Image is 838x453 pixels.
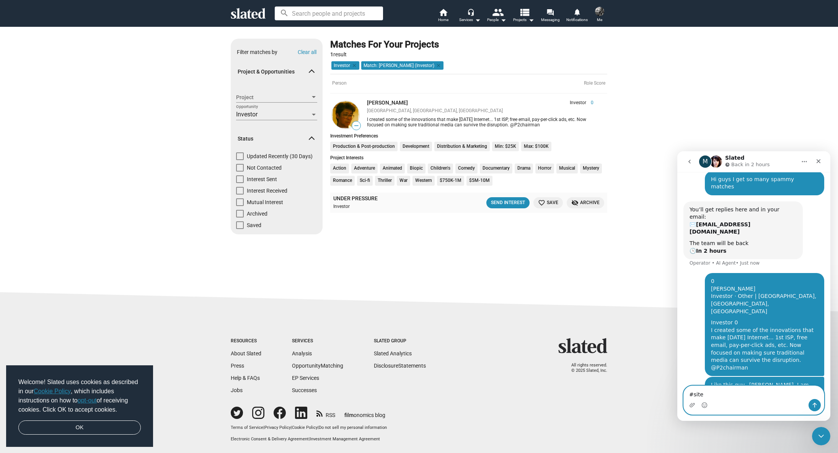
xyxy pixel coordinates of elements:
li: Adventure [351,164,378,173]
li: Animated [380,164,405,173]
div: Person [330,74,607,93]
li: Horror [535,164,554,173]
span: Project [236,93,310,101]
span: — [352,122,360,129]
p: All rights reserved. © 2025 Slated, Inc. [563,363,607,374]
a: Jobs [231,387,243,393]
span: | [263,425,264,430]
span: Projects [513,15,534,25]
div: Investment Preferences [330,133,607,139]
div: Role Score [584,80,605,87]
div: I created some of the innovations that make [DATE] Internet... 1st ISP, free email, pay-per-click... [367,117,593,128]
div: Services [292,338,343,344]
div: Filter matches by [237,49,277,56]
mat-icon: arrow_drop_down [473,15,482,25]
div: Matches For Your Projects [330,39,439,51]
mat-chip: Match: [PERSON_NAME] (Investor) [361,61,443,70]
span: Save [538,199,558,207]
a: Electronic Consent & Delivery Agreement [231,437,309,442]
a: Help & FAQs [231,375,260,381]
span: Saved [247,221,261,229]
mat-icon: favorite_border [538,199,545,206]
span: | [318,425,319,430]
a: Privacy Policy [264,425,291,430]
iframe: Intercom live chat [812,427,830,445]
a: UNDER PRESSURE [333,195,378,202]
li: Western [412,176,435,186]
button: Save [533,197,563,208]
a: opt-out [78,397,97,404]
span: Welcome! Slated uses cookies as described in our , which includes instructions on how to of recei... [18,378,141,414]
button: Helen ParkerMe [590,5,609,25]
li: Production & Post-production [330,142,398,152]
div: Slated Group [374,338,426,344]
a: filmonomics blog [344,406,385,419]
li: Documentary [480,164,512,173]
div: Resources [231,338,261,344]
button: Services [456,8,483,25]
li: Children's [428,164,453,173]
li: Romance [330,176,355,186]
li: Min: $25K [492,142,519,152]
span: Not Contacted [247,164,282,172]
strong: 1 [330,51,333,57]
span: Investor [570,100,586,106]
li: $5M-10M [466,176,492,186]
span: Project & Opportunities [238,68,310,75]
span: | [309,437,310,442]
button: Archive [567,197,604,208]
li: Development [400,142,432,152]
mat-expansion-panel-header: Project & Opportunities [231,60,323,84]
li: War [397,176,410,186]
span: Mutual Interest [247,198,283,206]
div: Project & Opportunities [231,86,323,127]
a: Cookie Policy [292,425,318,430]
img: Robert Young [332,101,359,129]
li: Thriller [375,176,395,186]
a: dismiss cookie message [18,420,141,435]
a: Investment Management Agreement [310,437,380,442]
div: Investor [333,204,429,210]
mat-icon: visibility_off [571,199,579,206]
span: film [344,412,354,418]
input: Search people and projects [275,7,383,20]
a: Messaging [537,8,564,25]
mat-icon: notifications [573,8,580,15]
button: Projects [510,8,537,25]
div: Status [231,152,323,233]
a: Press [231,363,244,369]
span: Status [238,135,310,142]
li: Action [330,164,349,173]
span: Updated Recently (30 Days) [247,152,313,160]
a: [PERSON_NAME] [367,100,408,106]
a: Robert Young [330,100,361,130]
mat-expansion-panel-header: Status [231,126,323,151]
mat-icon: forum [546,8,554,16]
a: About Slated [231,350,261,357]
div: Services [459,15,481,25]
li: Distribution & Marketing [434,142,490,152]
a: Home [430,8,456,25]
li: $750K-1M [437,176,464,186]
span: Archived [247,210,267,218]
